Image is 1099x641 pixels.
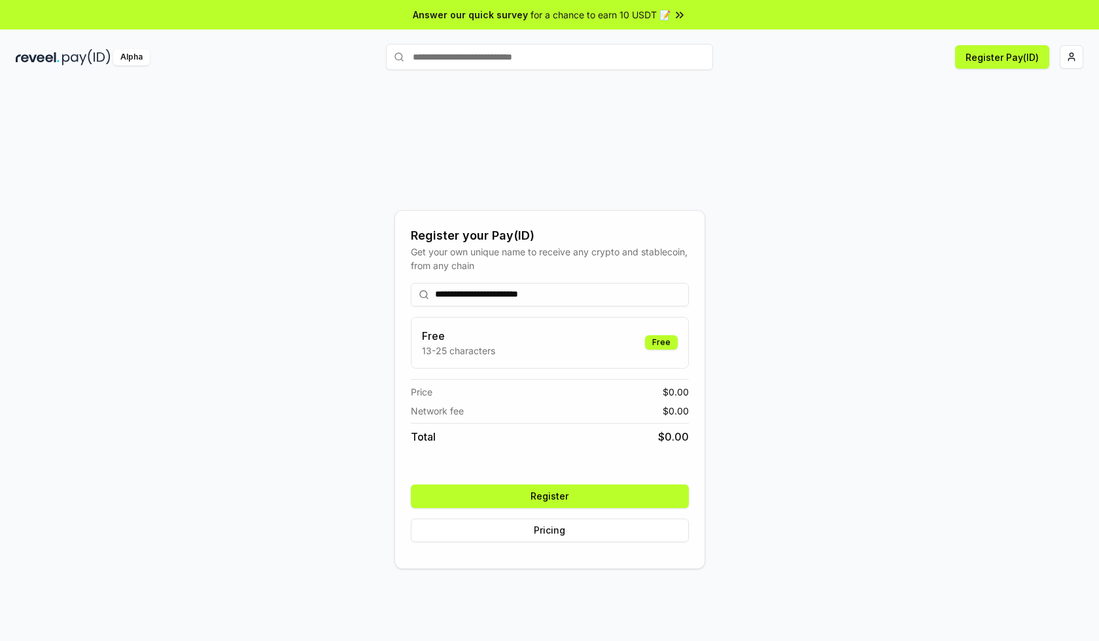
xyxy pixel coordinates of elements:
div: Alpha [113,49,150,65]
div: Free [645,335,678,350]
span: Network fee [411,404,464,418]
span: Answer our quick survey [413,8,528,22]
span: $ 0.00 [663,404,689,418]
span: for a chance to earn 10 USDT 📝 [531,8,671,22]
div: Get your own unique name to receive any crypto and stablecoin, from any chain [411,245,689,272]
button: Register [411,485,689,508]
h3: Free [422,328,495,344]
div: Register your Pay(ID) [411,227,689,245]
span: $ 0.00 [663,385,689,399]
span: Price [411,385,432,399]
span: Total [411,429,436,445]
button: Register Pay(ID) [955,45,1049,69]
img: pay_id [62,49,111,65]
button: Pricing [411,519,689,542]
p: 13-25 characters [422,344,495,357]
img: reveel_dark [16,49,60,65]
span: $ 0.00 [658,429,689,445]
